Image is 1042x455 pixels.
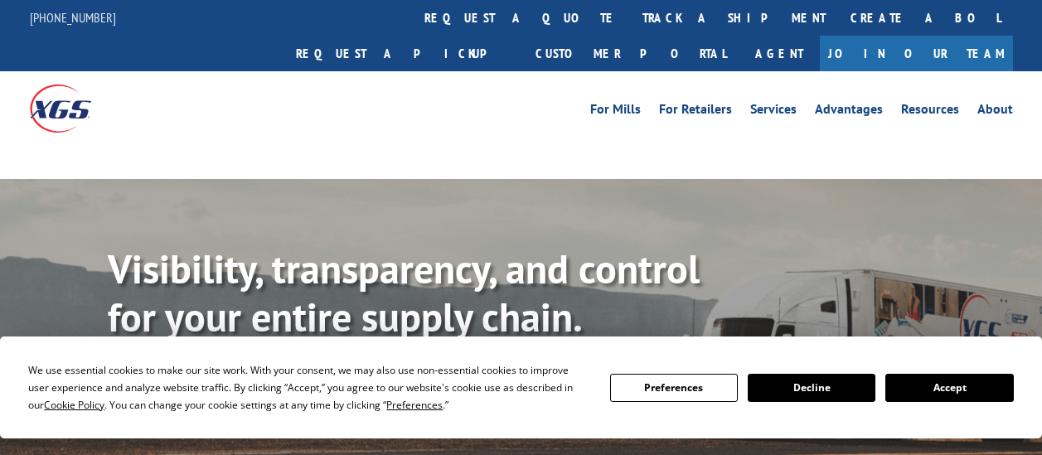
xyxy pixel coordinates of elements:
a: Advantages [815,103,883,121]
a: About [977,103,1013,121]
a: Customer Portal [523,36,739,71]
a: Resources [901,103,959,121]
a: Services [750,103,797,121]
a: For Retailers [659,103,732,121]
a: [PHONE_NUMBER] [30,9,116,26]
b: Visibility, transparency, and control for your entire supply chain. [108,243,700,342]
button: Accept [885,374,1013,402]
a: Request a pickup [284,36,523,71]
div: We use essential cookies to make our site work. With your consent, we may also use non-essential ... [28,361,589,414]
span: Cookie Policy [44,398,104,412]
button: Decline [748,374,875,402]
span: Preferences [386,398,443,412]
a: Join Our Team [820,36,1013,71]
a: Agent [739,36,820,71]
button: Preferences [610,374,738,402]
a: For Mills [590,103,641,121]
